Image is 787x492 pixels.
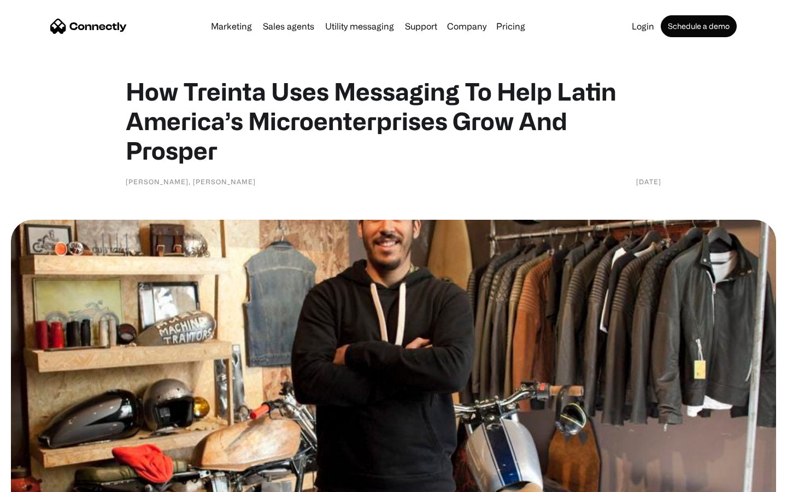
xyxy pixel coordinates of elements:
aside: Language selected: English [11,473,66,488]
a: Sales agents [259,22,319,31]
div: Company [447,19,486,34]
a: Utility messaging [321,22,398,31]
ul: Language list [22,473,66,488]
a: Login [627,22,659,31]
div: [DATE] [636,176,661,187]
div: [PERSON_NAME], [PERSON_NAME] [126,176,256,187]
a: Schedule a demo [661,15,737,37]
a: Marketing [207,22,256,31]
a: Pricing [492,22,530,31]
h1: How Treinta Uses Messaging To Help Latin America’s Microenterprises Grow And Prosper [126,77,661,165]
a: Support [401,22,442,31]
